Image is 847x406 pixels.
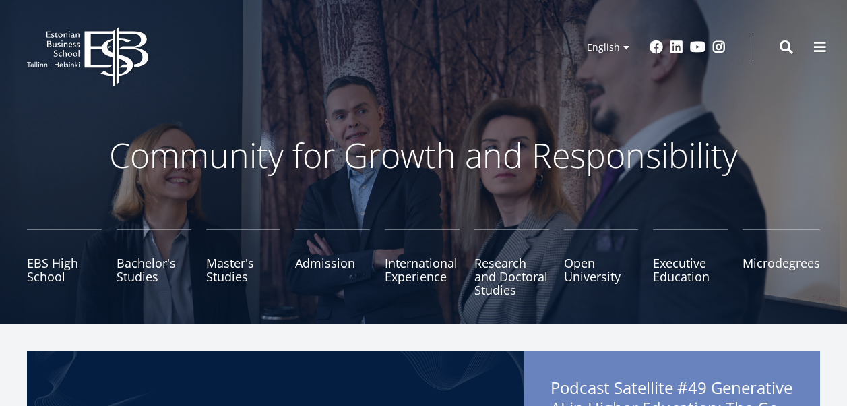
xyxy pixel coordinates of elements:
[670,40,683,54] a: Linkedin
[712,40,726,54] a: Instagram
[650,40,663,54] a: Facebook
[653,229,728,297] a: Executive Education
[690,40,705,54] a: Youtube
[474,229,549,297] a: Research and Doctoral Studies
[117,229,191,297] a: Bachelor's Studies
[206,229,281,297] a: Master's Studies
[743,229,820,297] a: Microdegrees
[27,229,102,297] a: EBS High School
[385,229,460,297] a: International Experience
[67,135,781,175] p: Community for Growth and Responsibility
[564,229,639,297] a: Open University
[295,229,370,297] a: Admission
